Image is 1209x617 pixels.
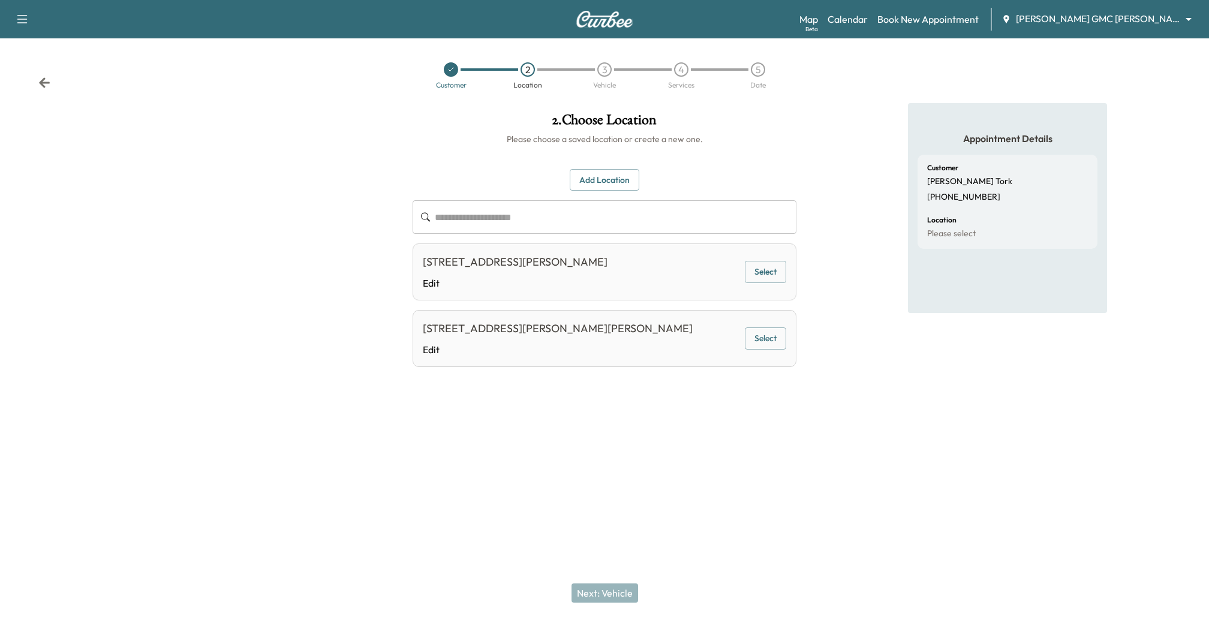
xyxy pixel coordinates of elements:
[423,342,693,357] a: Edit
[570,169,639,191] button: Add Location
[805,25,818,34] div: Beta
[521,62,535,77] div: 2
[593,82,616,89] div: Vehicle
[413,133,796,145] h6: Please choose a saved location or create a new one.
[513,82,542,89] div: Location
[745,327,786,350] button: Select
[423,276,607,290] a: Edit
[927,228,976,239] p: Please select
[674,62,688,77] div: 4
[927,164,958,171] h6: Customer
[877,12,979,26] a: Book New Appointment
[423,320,693,337] div: [STREET_ADDRESS][PERSON_NAME][PERSON_NAME]
[38,77,50,89] div: Back
[927,216,957,224] h6: Location
[751,62,765,77] div: 5
[668,82,694,89] div: Services
[436,82,467,89] div: Customer
[927,176,1012,187] p: [PERSON_NAME] Tork
[423,254,607,270] div: [STREET_ADDRESS][PERSON_NAME]
[799,12,818,26] a: MapBeta
[927,192,1000,203] p: [PHONE_NUMBER]
[745,261,786,283] button: Select
[1016,12,1180,26] span: [PERSON_NAME] GMC [PERSON_NAME]
[413,113,796,133] h1: 2 . Choose Location
[597,62,612,77] div: 3
[576,11,633,28] img: Curbee Logo
[828,12,868,26] a: Calendar
[750,82,766,89] div: Date
[918,132,1097,145] h5: Appointment Details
